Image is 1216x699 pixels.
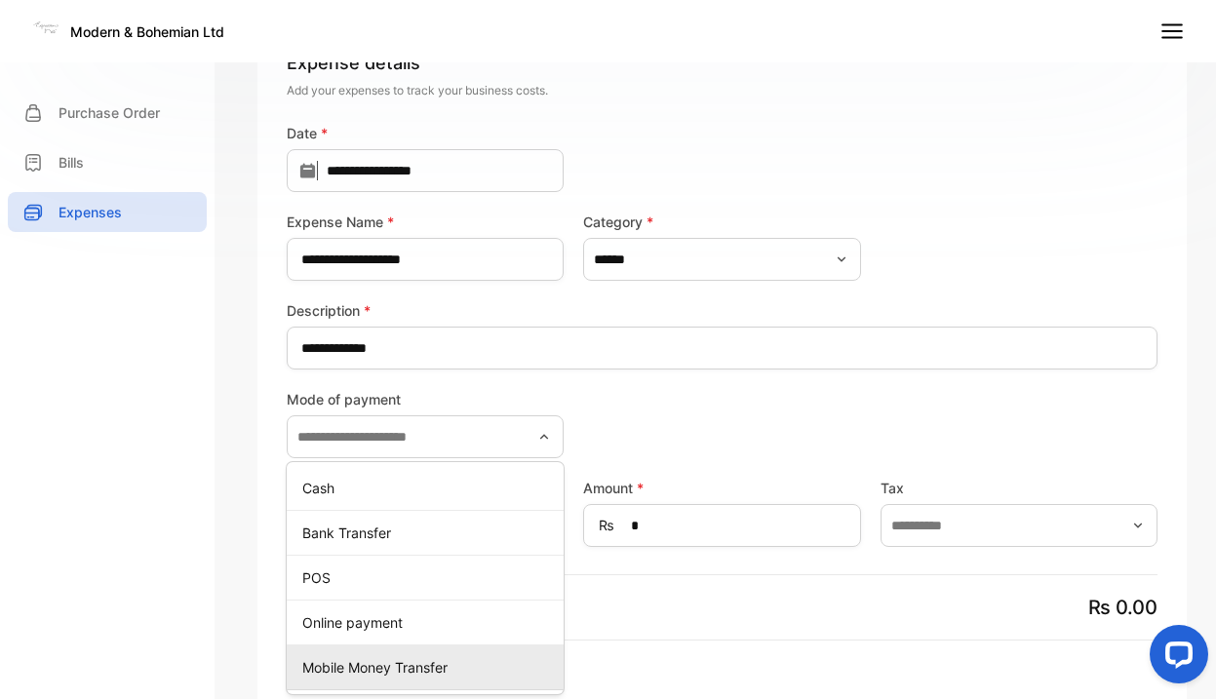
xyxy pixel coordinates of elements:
p: Add your expenses to track your business costs. [287,82,1157,99]
a: Bills [8,142,207,182]
p: Online payment [302,612,556,633]
p: Purchase Order [59,102,160,123]
label: Description [287,300,1157,321]
a: Purchase Order [8,93,207,133]
iframe: LiveChat chat widget [1134,617,1216,699]
p: Bills [59,152,84,173]
span: ₨ [599,515,614,535]
label: Category [583,212,860,232]
p: Mobile Money Transfer [302,657,556,678]
p: Modern & Bohemian Ltd [70,21,224,42]
p: Expenses [59,202,122,222]
label: Date [287,123,564,143]
label: Amount [583,478,860,498]
p: Bank Transfer [302,523,556,543]
label: Mode of payment [287,389,564,409]
p: POS [302,567,556,588]
img: Logo [31,14,60,43]
span: Proof of expense [287,664,1157,687]
span: ₨ 0.00 [1088,596,1157,619]
label: Expense Name [287,212,564,232]
p: Cash [302,478,556,498]
label: Tax [881,478,1157,498]
a: Expenses [8,192,207,232]
p: Expense details [287,50,1157,76]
